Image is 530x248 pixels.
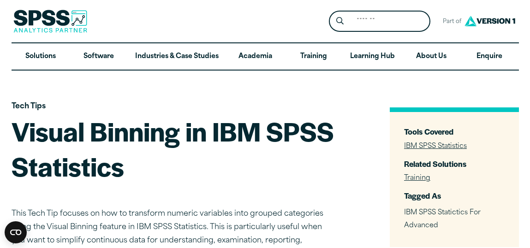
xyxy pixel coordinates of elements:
[226,43,284,70] a: Academia
[12,43,70,70] a: Solutions
[404,126,504,137] h3: Tools Covered
[12,113,334,183] h1: Visual Binning in IBM SPSS Statistics
[336,17,344,25] svg: Search magnifying glass icon
[343,43,402,70] a: Learning Hub
[70,43,128,70] a: Software
[12,100,334,113] p: Tech Tips
[331,13,348,30] button: Search magnifying glass icon
[5,221,27,243] button: Open CMP widget
[284,43,342,70] a: Training
[404,159,504,169] h3: Related Solutions
[438,15,462,29] span: Part of
[13,10,87,33] img: SPSS Analytics Partner
[128,43,226,70] a: Industries & Case Studies
[404,209,481,230] span: IBM SPSS Statictics For Advanced
[12,43,519,70] nav: Desktop version of site main menu
[404,143,467,150] a: IBM SPSS Statistics
[402,43,460,70] a: About Us
[404,190,504,201] h3: Tagged As
[404,175,430,182] a: Training
[460,43,518,70] a: Enquire
[329,11,430,32] form: Site Header Search Form
[462,12,518,30] img: Version1 Logo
